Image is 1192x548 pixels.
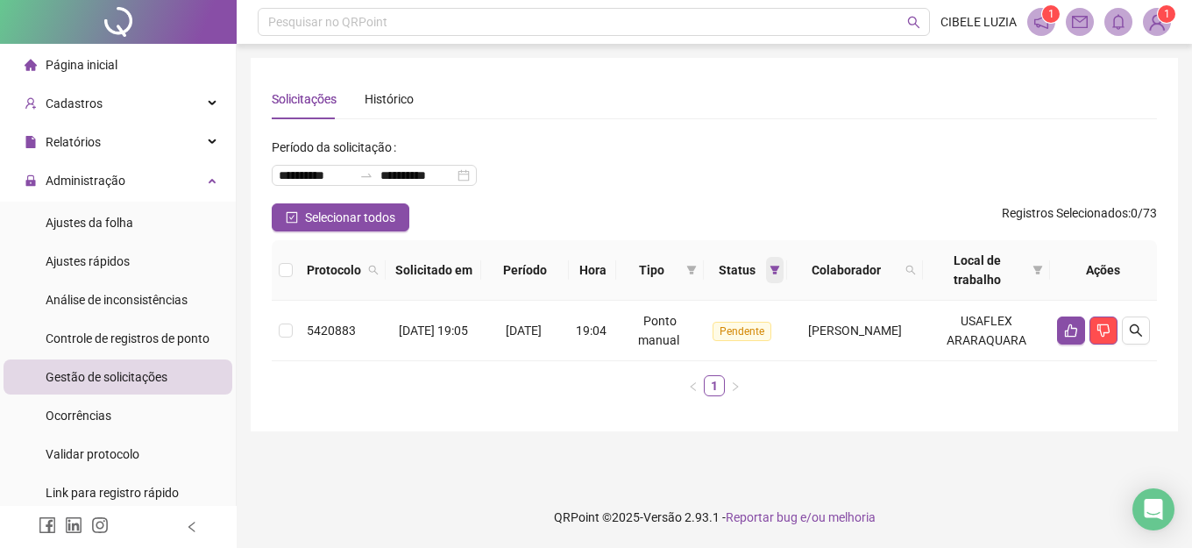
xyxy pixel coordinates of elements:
[1164,8,1170,20] span: 1
[1064,324,1078,338] span: like
[307,260,361,280] span: Protocolo
[1033,14,1049,30] span: notification
[730,381,741,392] span: right
[359,168,373,182] span: to
[726,510,876,524] span: Reportar bug e/ou melhoria
[46,331,209,345] span: Controle de registros de ponto
[1144,9,1170,35] img: 73019
[46,174,125,188] span: Administração
[39,516,56,534] span: facebook
[705,376,724,395] a: 1
[1032,265,1043,275] span: filter
[683,375,704,396] li: Página anterior
[46,409,111,423] span: Ocorrências
[1096,324,1110,338] span: dislike
[25,174,37,187] span: lock
[1048,8,1054,20] span: 1
[711,260,763,280] span: Status
[766,257,784,283] span: filter
[808,324,902,338] span: [PERSON_NAME]
[1029,247,1047,293] span: filter
[272,203,409,231] button: Selecionar todos
[365,257,382,283] span: search
[1129,324,1143,338] span: search
[186,521,198,533] span: left
[305,208,395,227] span: Selecionar todos
[930,251,1025,289] span: Local de trabalho
[907,16,920,29] span: search
[683,257,700,283] span: filter
[25,136,37,148] span: file
[725,375,746,396] li: Próxima página
[725,375,746,396] button: right
[1002,203,1157,231] span: : 0 / 73
[940,12,1017,32] span: CIBELE LUZIA
[643,510,682,524] span: Versão
[46,370,167,384] span: Gestão de solicitações
[46,293,188,307] span: Análise de inconsistências
[65,516,82,534] span: linkedin
[46,486,179,500] span: Link para registro rápido
[46,58,117,72] span: Página inicial
[1042,5,1060,23] sup: 1
[770,265,780,275] span: filter
[688,381,699,392] span: left
[902,257,919,283] span: search
[272,133,403,161] label: Período da solicitação
[683,375,704,396] button: left
[1072,14,1088,30] span: mail
[399,324,468,338] span: [DATE] 19:05
[704,375,725,396] li: 1
[481,240,569,301] th: Período
[638,314,679,347] span: Ponto manual
[386,240,481,301] th: Solicitado em
[1132,488,1174,530] div: Open Intercom Messenger
[576,324,607,338] span: 19:04
[1158,5,1175,23] sup: Atualize o seu contato no menu Meus Dados
[46,216,133,230] span: Ajustes da folha
[237,487,1192,548] footer: QRPoint © 2025 - 2.93.1 -
[1002,206,1128,220] span: Registros Selecionados
[359,168,373,182] span: swap-right
[569,240,616,301] th: Hora
[368,265,379,275] span: search
[506,324,542,338] span: [DATE]
[923,301,1050,361] td: USAFLEX ARARAQUARA
[25,59,37,71] span: home
[1110,14,1126,30] span: bell
[1057,260,1150,280] div: Ações
[46,254,130,268] span: Ajustes rápidos
[46,447,139,461] span: Validar protocolo
[713,322,771,341] span: Pendente
[623,260,679,280] span: Tipo
[272,89,337,109] div: Solicitações
[25,97,37,110] span: user-add
[46,135,101,149] span: Relatórios
[686,265,697,275] span: filter
[286,211,298,224] span: check-square
[905,265,916,275] span: search
[91,516,109,534] span: instagram
[794,260,898,280] span: Colaborador
[46,96,103,110] span: Cadastros
[307,324,356,338] span: 5420883
[365,89,414,109] div: Histórico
